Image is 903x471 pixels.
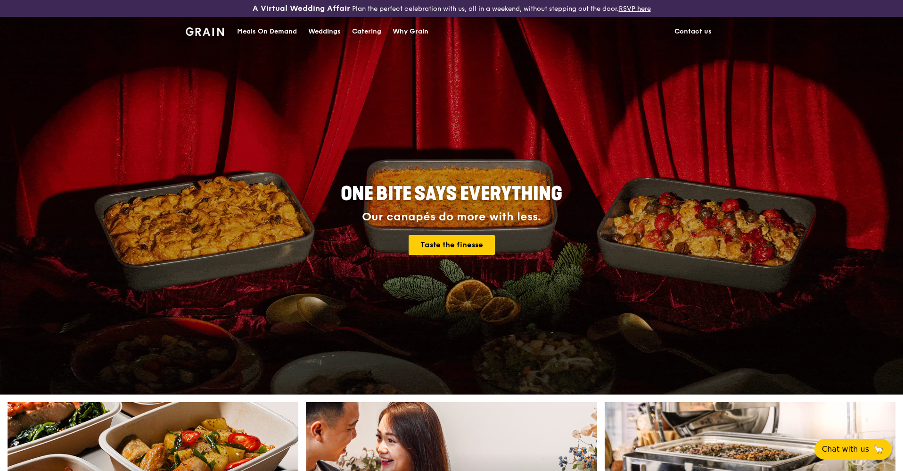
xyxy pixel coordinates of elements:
a: Taste the finesse [409,235,495,255]
div: Catering [352,17,381,46]
a: RSVP here [619,5,651,13]
span: 🦙 [873,444,884,455]
a: Catering [346,17,387,46]
span: ONE BITE SAYS EVERYTHING [341,183,562,205]
button: Chat with us🦙 [814,439,892,460]
div: Our canapés do more with less. [282,210,621,224]
a: Contact us [669,17,717,46]
span: Chat with us [822,444,869,455]
h3: A Virtual Wedding Affair [253,4,350,13]
a: GrainGrain [186,17,224,45]
img: Grain [186,27,224,36]
div: Plan the perfect celebration with us, all in a weekend, without stepping out the door. [180,4,723,13]
a: Why Grain [387,17,434,46]
div: Meals On Demand [237,17,297,46]
a: Weddings [303,17,346,46]
div: Why Grain [393,17,428,46]
div: Weddings [308,17,341,46]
